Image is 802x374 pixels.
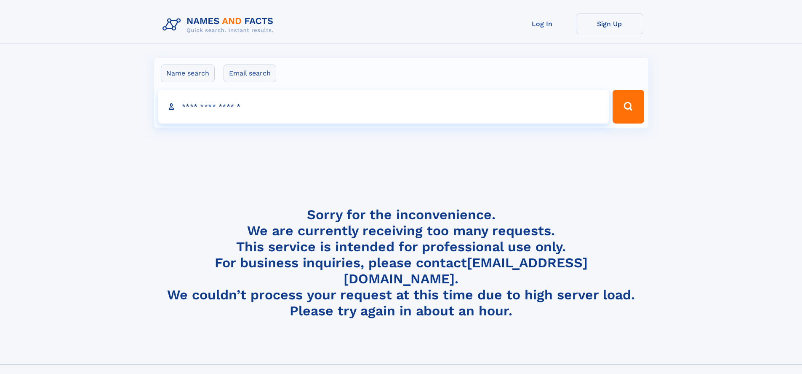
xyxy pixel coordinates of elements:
[158,90,609,124] input: search input
[159,207,643,319] h4: Sorry for the inconvenience. We are currently receiving too many requests. This service is intend...
[344,255,588,287] a: [EMAIL_ADDRESS][DOMAIN_NAME]
[576,13,643,34] a: Sign Up
[224,65,276,82] label: Email search
[161,65,215,82] label: Name search
[509,13,576,34] a: Log In
[159,13,280,36] img: Logo Names and Facts
[613,90,644,124] button: Search Button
